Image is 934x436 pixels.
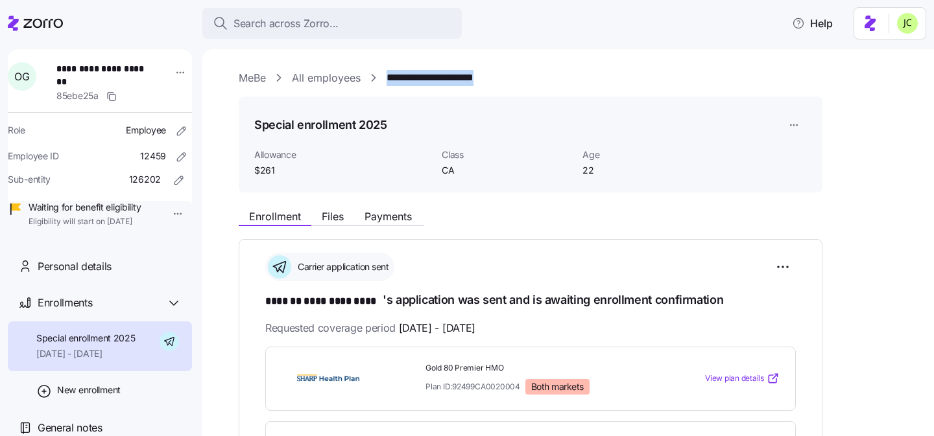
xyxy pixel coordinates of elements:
[233,16,339,32] span: Search across Zorro...
[56,89,99,102] span: 85ebe25a
[29,216,141,227] span: Eligibility will start on [DATE]
[249,211,301,222] span: Enrollment
[14,71,29,82] span: O G
[782,10,843,36] button: Help
[294,260,389,273] span: Carrier application sent
[442,148,572,161] span: Class
[281,363,375,393] img: Sharp Health Plan
[38,295,92,311] span: Enrollments
[254,117,387,133] h1: Special enrollment 2025
[399,320,475,336] span: [DATE] - [DATE]
[57,384,121,396] span: New enrollment
[129,173,161,186] span: 126202
[792,16,833,31] span: Help
[38,420,102,436] span: General notes
[265,292,796,310] h1: 's application was sent and is awaiting enrollment confirmation
[442,164,572,177] span: CA
[582,164,713,177] span: 22
[36,332,136,345] span: Special enrollment 2025
[425,381,520,392] span: Plan ID: 92499CA0020004
[425,363,653,374] span: Gold 80 Premier HMO
[582,148,713,161] span: Age
[365,211,412,222] span: Payments
[265,320,475,336] span: Requested coverage period
[897,13,918,34] img: 0d5040ea9766abea509702906ec44285
[239,70,266,86] a: MeBe
[140,150,166,163] span: 12459
[705,372,780,385] a: View plan details
[36,347,136,360] span: [DATE] - [DATE]
[8,124,25,137] span: Role
[8,173,51,186] span: Sub-entity
[705,373,764,385] span: View plan details
[8,150,59,163] span: Employee ID
[29,201,141,214] span: Waiting for benefit eligibility
[531,381,584,393] span: Both markets
[254,148,431,161] span: Allowance
[202,8,462,39] button: Search across Zorro...
[126,124,166,137] span: Employee
[292,70,361,86] a: All employees
[38,258,112,275] span: Personal details
[254,164,431,177] span: $261
[322,211,344,222] span: Files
